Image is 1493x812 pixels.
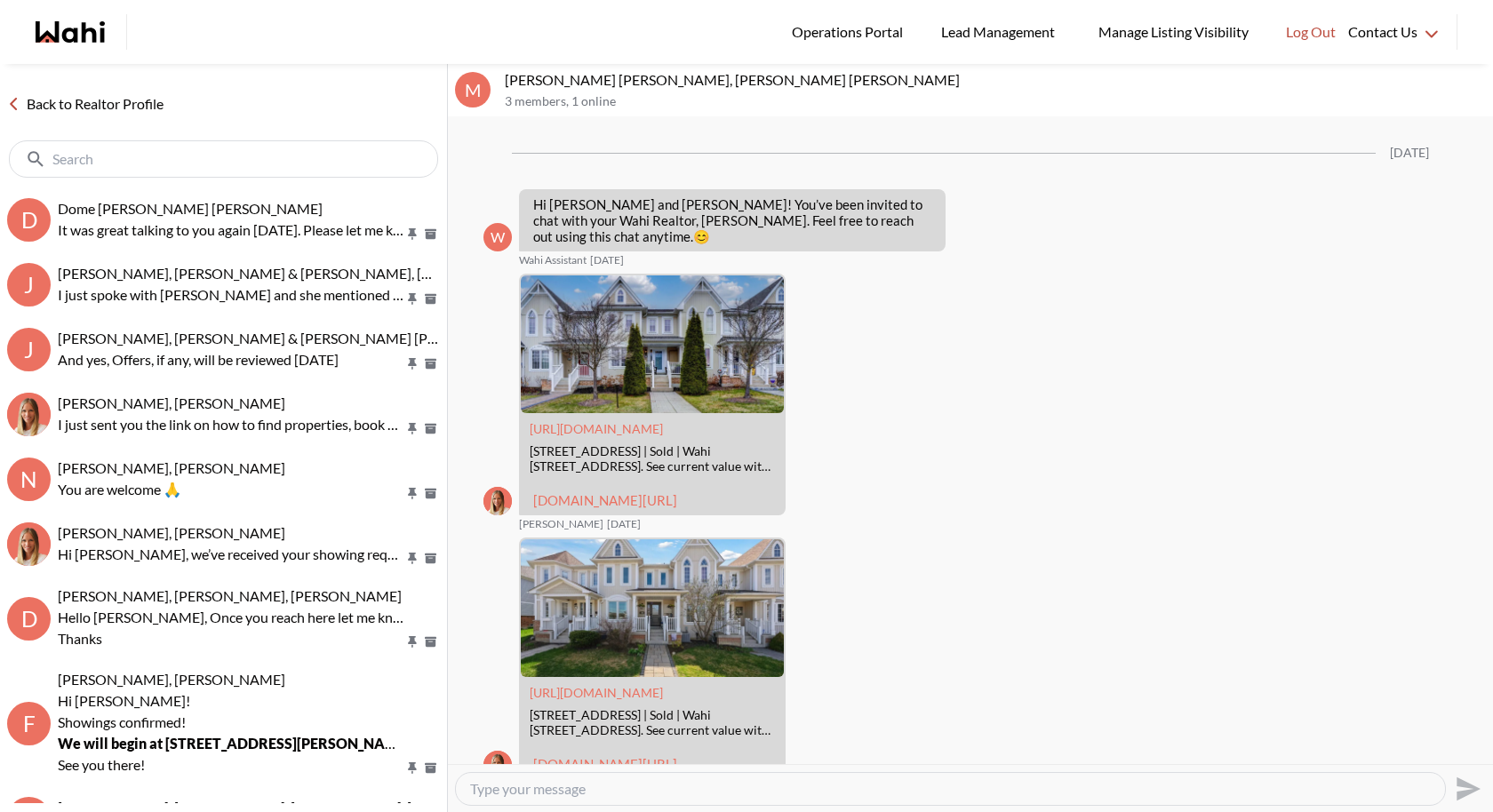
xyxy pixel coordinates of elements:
[693,228,710,244] span: 😊
[58,265,644,282] span: [PERSON_NAME], [PERSON_NAME] & [PERSON_NAME], [PERSON_NAME], [PERSON_NAME]
[58,607,404,649] p: Hello [PERSON_NAME], Once you reach here let me know and I will open the door for you Thanks
[455,72,491,107] div: M
[7,597,51,641] div: D
[58,459,285,476] span: [PERSON_NAME], [PERSON_NAME]
[421,227,440,242] button: Archive
[1390,146,1429,161] div: [DATE]
[7,393,51,436] img: S
[58,735,479,752] strong: We will begin at [STREET_ADDRESS][PERSON_NAME] at 3:30PM
[404,421,420,436] button: Pin
[519,517,603,531] span: [PERSON_NAME]
[519,253,587,267] span: Wahi Assistant
[607,517,641,531] time: 2025-07-28T16:17:35.927Z
[792,20,909,44] span: Operations Portal
[530,444,775,459] div: [STREET_ADDRESS] | Sold | Wahi
[505,94,1486,109] p: 3 members , 1 online
[7,458,51,501] div: N
[483,223,512,251] div: W
[7,263,51,306] div: J
[7,198,51,242] div: D
[404,760,420,776] button: Pin
[470,780,1431,798] textarea: Type your message
[58,690,404,712] p: Hi [PERSON_NAME]!
[421,634,440,649] button: Archive
[58,219,404,241] p: It was great talking to you again [DATE]. Please let me know if you have any other questions. As ...
[530,708,775,723] div: [STREET_ADDRESS] | Sold | Wahi
[58,712,404,733] p: Showings confirmed!
[58,200,323,217] span: Dome [PERSON_NAME] [PERSON_NAME]
[7,702,51,745] div: F
[36,21,105,43] a: Wahi homepage
[530,459,775,474] div: [STREET_ADDRESS]. See current value with our home valuation tool, the most accurate digital prope...
[404,356,420,371] button: Pin
[7,522,51,566] div: Nitesh Goyal, Michelle
[521,539,784,677] img: 191 Carnwith Dr, Whitby, Ontario | Sold | Wahi
[58,394,285,411] span: [PERSON_NAME], [PERSON_NAME]
[7,328,51,371] div: J
[58,587,402,604] span: [PERSON_NAME], [PERSON_NAME], [PERSON_NAME]
[533,196,931,244] p: Hi [PERSON_NAME] and [PERSON_NAME]! You’ve been invited to chat with your Wahi Realtor, [PERSON_N...
[505,71,1486,89] p: [PERSON_NAME] [PERSON_NAME], [PERSON_NAME] [PERSON_NAME]
[421,421,440,436] button: Archive
[483,487,512,515] div: Michelle Ryckman
[1093,20,1254,44] span: Manage Listing Visibility
[533,756,677,772] a: [DOMAIN_NAME][URL]
[590,253,624,267] time: 2025-07-28T16:10:26.242Z
[483,751,512,779] img: M
[483,487,512,515] img: M
[7,522,51,566] img: N
[421,486,440,501] button: Archive
[1286,20,1336,44] span: Log Out
[58,524,285,541] span: [PERSON_NAME], [PERSON_NAME]
[483,751,512,779] div: Michelle Ryckman
[58,414,404,435] p: I just sent you the link on how to find properties, book your showings, and save them. Let me kno...
[421,551,440,566] button: Archive
[404,486,420,501] button: Pin
[404,634,420,649] button: Pin
[421,291,440,306] button: Archive
[533,492,677,508] a: [DOMAIN_NAME][URL]
[58,330,525,346] span: [PERSON_NAME], [PERSON_NAME] & [PERSON_NAME] [PERSON_NAME]
[58,671,285,688] span: [PERSON_NAME], [PERSON_NAME]
[58,479,404,500] p: You are welcome 🙏
[7,393,51,436] div: Suzana Serravalle, Michelle
[58,754,404,776] p: See you there!
[52,150,398,168] input: Search
[404,227,420,242] button: Pin
[530,723,775,738] div: [STREET_ADDRESS]. See current value with our home valuation tool, the most accurate digital prope...
[941,20,1061,44] span: Lead Management
[421,760,440,776] button: Archive
[58,349,404,370] p: And yes, Offers, if any, will be reviewed [DATE]
[1446,768,1486,808] button: Send
[530,421,663,436] a: Attachment
[421,356,440,371] button: Archive
[404,551,420,566] button: Pin
[58,284,404,306] p: I just spoke with [PERSON_NAME] and she mentioned that you’re not interested in the property. Ple...
[404,291,420,306] button: Pin
[58,544,404,565] p: Hi [PERSON_NAME], we’ve received your showing request —exciting! 🎉 Let’s have a quick call to fin...
[521,275,784,413] img: 142 Carnwith Dr, Whitby, Ontario | Sold | Wahi
[530,685,663,700] a: Attachment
